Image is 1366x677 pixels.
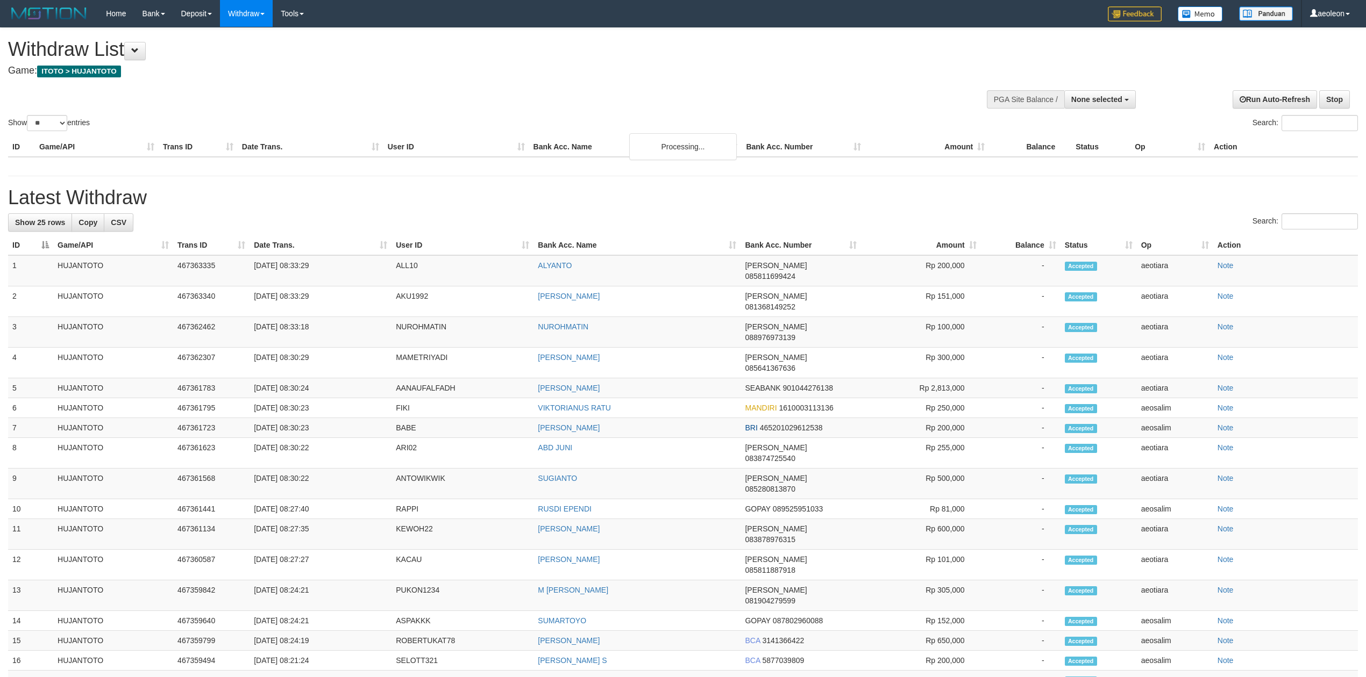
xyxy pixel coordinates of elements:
[104,213,133,232] a: CSV
[1065,525,1097,534] span: Accepted
[53,418,173,438] td: HUJANTOTO
[1282,115,1358,131] input: Search:
[250,499,392,519] td: [DATE] 08:27:40
[745,656,760,665] span: BCA
[53,611,173,631] td: HUJANTOTO
[1137,418,1213,438] td: aeosalim
[8,378,53,398] td: 5
[745,423,757,432] span: BRI
[1218,524,1234,533] a: Note
[173,348,250,378] td: 467362307
[629,133,737,160] div: Processing...
[8,317,53,348] td: 3
[745,535,795,544] span: Copy 083878976315 to clipboard
[538,261,572,270] a: ALYANTO
[861,651,981,671] td: Rp 200,000
[861,580,981,611] td: Rp 305,000
[745,303,795,311] span: Copy 081368149252 to clipboard
[392,469,533,499] td: ANTOWIKWIK
[1218,505,1234,513] a: Note
[173,235,250,255] th: Trans ID: activate to sort column ascending
[35,137,159,157] th: Game/API
[53,580,173,611] td: HUJANTOTO
[981,378,1061,398] td: -
[1137,286,1213,317] td: aeotiara
[538,404,611,412] a: VIKTORIANUS RATU
[745,443,807,452] span: [PERSON_NAME]
[861,499,981,519] td: Rp 81,000
[8,499,53,519] td: 10
[1218,636,1234,645] a: Note
[745,322,807,331] span: [PERSON_NAME]
[8,66,900,76] h4: Game:
[745,474,807,482] span: [PERSON_NAME]
[1218,261,1234,270] a: Note
[745,454,795,463] span: Copy 083874725540 to clipboard
[981,348,1061,378] td: -
[1071,95,1122,104] span: None selected
[392,550,533,580] td: KACAU
[745,404,777,412] span: MANDIRI
[861,469,981,499] td: Rp 500,000
[1108,6,1162,21] img: Feedback.jpg
[745,505,770,513] span: GOPAY
[861,286,981,317] td: Rp 151,000
[392,255,533,286] td: ALL10
[1253,115,1358,131] label: Search:
[8,418,53,438] td: 7
[1130,137,1210,157] th: Op
[861,631,981,651] td: Rp 650,000
[538,586,608,594] a: M [PERSON_NAME]
[53,651,173,671] td: HUJANTOTO
[538,322,588,331] a: NUROHMATIN
[79,218,97,227] span: Copy
[173,317,250,348] td: 467362462
[173,255,250,286] td: 467363335
[861,235,981,255] th: Amount: activate to sort column ascending
[533,235,741,255] th: Bank Acc. Name: activate to sort column ascending
[1137,398,1213,418] td: aeosalim
[392,348,533,378] td: MAMETRIYADI
[250,255,392,286] td: [DATE] 08:33:29
[760,423,823,432] span: Copy 465201029612538 to clipboard
[250,418,392,438] td: [DATE] 08:30:23
[8,137,35,157] th: ID
[1137,255,1213,286] td: aeotiara
[981,519,1061,550] td: -
[159,137,238,157] th: Trans ID
[173,438,250,469] td: 467361623
[1137,631,1213,651] td: aeosalim
[392,398,533,418] td: FIKI
[1065,354,1097,363] span: Accepted
[1064,90,1136,109] button: None selected
[250,438,392,469] td: [DATE] 08:30:22
[745,524,807,533] span: [PERSON_NAME]
[989,137,1071,157] th: Balance
[981,580,1061,611] td: -
[8,39,900,60] h1: Withdraw List
[538,423,600,432] a: [PERSON_NAME]
[173,631,250,651] td: 467359799
[1065,474,1097,484] span: Accepted
[250,378,392,398] td: [DATE] 08:30:24
[8,651,53,671] td: 16
[981,499,1061,519] td: -
[173,580,250,611] td: 467359842
[53,469,173,499] td: HUJANTOTO
[1218,555,1234,564] a: Note
[1137,611,1213,631] td: aeosalim
[741,235,860,255] th: Bank Acc. Number: activate to sort column ascending
[1137,499,1213,519] td: aeosalim
[981,255,1061,286] td: -
[53,286,173,317] td: HUJANTOTO
[8,187,1358,208] h1: Latest Withdraw
[1213,235,1358,255] th: Action
[1218,423,1234,432] a: Note
[1218,474,1234,482] a: Note
[745,636,760,645] span: BCA
[1065,323,1097,332] span: Accepted
[745,485,795,493] span: Copy 085280813870 to clipboard
[538,384,600,392] a: [PERSON_NAME]
[745,384,780,392] span: SEABANK
[1218,586,1234,594] a: Note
